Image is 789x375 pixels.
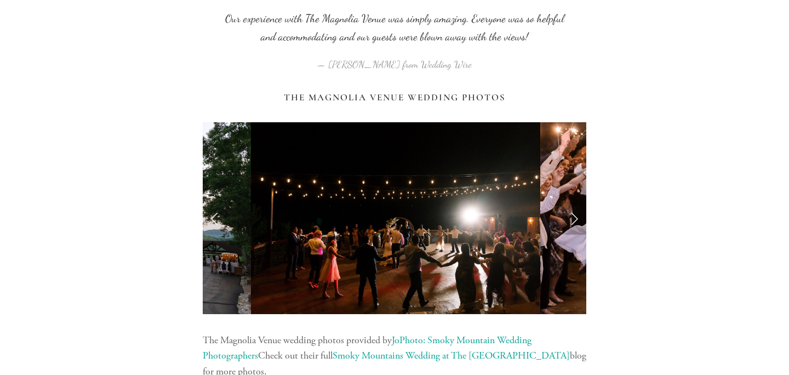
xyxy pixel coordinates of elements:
[333,349,570,362] a: Smoky Mountains Wedding at The [GEOGRAPHIC_DATA]
[220,46,569,74] figcaption: — [PERSON_NAME] from Wedding Wire
[251,122,541,314] img: Outdoor dance party at the magnolia wedding venue
[203,202,227,235] a: Previous Slide
[562,202,586,235] a: Next Slide
[203,92,586,103] h3: The Magnolia Venue Wedding Photos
